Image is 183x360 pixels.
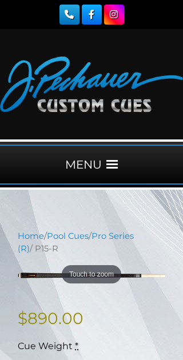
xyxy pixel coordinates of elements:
a: Pro Series (R) [18,231,134,254]
abbr: required [75,341,78,351]
img: P15-N.png [18,263,165,288]
a: Home [18,231,44,241]
a: Pool Cues [47,231,89,241]
span: $ [18,309,27,328]
a: Touch to zoom [18,263,165,288]
bdi: 890.00 [18,309,83,328]
span: Cue Weight [18,341,73,351]
nav: Breadcrumb [18,230,165,255]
